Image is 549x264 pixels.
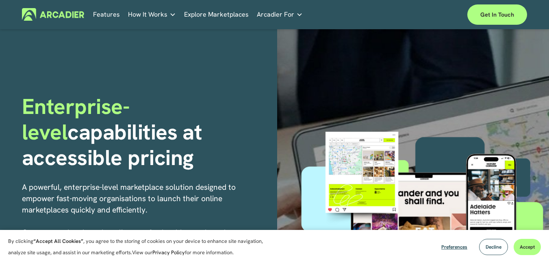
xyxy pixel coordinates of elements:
a: Privacy Policy [152,249,185,256]
a: folder dropdown [128,8,176,21]
span: Arcadier For [257,9,294,20]
a: Explore Marketplaces [184,8,249,21]
strong: capabilities at accessible pricing [22,118,208,172]
iframe: Chat Widget [508,225,549,264]
p: By clicking , you agree to the storing of cookies on your device to enhance site navigation, anal... [8,236,272,258]
a: folder dropdown [257,8,303,21]
a: Get in touch [467,4,527,25]
button: Preferences [435,239,473,255]
img: Arcadier [22,8,84,21]
a: Features [93,8,120,21]
span: Decline [486,244,501,250]
button: Decline [479,239,508,255]
span: How It Works [128,9,167,20]
span: Enterprise-level [22,92,129,146]
span: Preferences [441,244,467,250]
strong: “Accept All Cookies” [33,238,83,245]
